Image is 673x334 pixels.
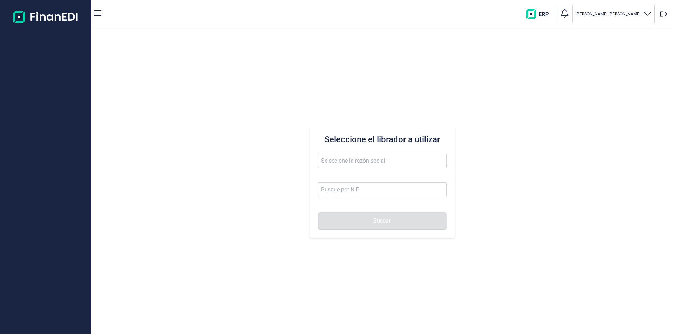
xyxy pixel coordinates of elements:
[318,134,447,145] h3: Seleccione el librador a utilizar
[526,9,554,19] img: erp
[576,11,640,17] p: [PERSON_NAME] [PERSON_NAME]
[318,154,447,168] input: Seleccione la razón social
[576,9,652,19] button: [PERSON_NAME] [PERSON_NAME]
[373,218,391,223] span: Buscar
[318,182,447,197] input: Busque por NIF
[13,6,79,28] img: Logo de aplicación
[318,212,447,229] button: Buscar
